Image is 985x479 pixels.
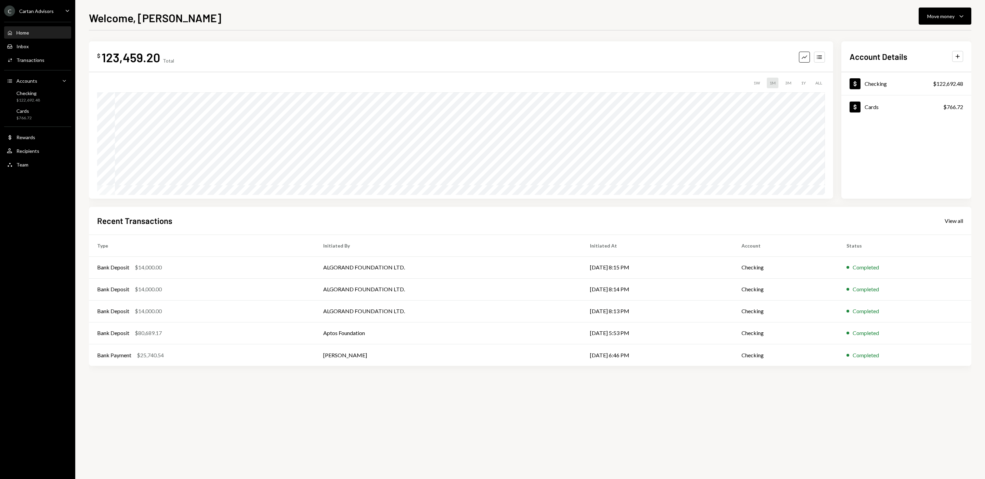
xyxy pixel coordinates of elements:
td: [DATE] 8:15 PM [582,256,733,278]
a: Team [4,158,71,171]
div: Transactions [16,57,44,63]
div: Move money [927,13,955,20]
a: Checking$122,692.48 [841,72,971,95]
div: $ [97,52,100,59]
h2: Recent Transactions [97,215,172,226]
td: [DATE] 5:53 PM [582,322,733,344]
div: Inbox [16,43,29,49]
div: Recipients [16,148,39,154]
div: Bank Deposit [97,263,129,271]
a: Cards$766.72 [4,106,71,122]
div: C [4,5,15,16]
td: Aptos Foundation [315,322,582,344]
td: [DATE] 8:14 PM [582,278,733,300]
div: Cards [865,104,879,110]
div: $766.72 [16,115,32,121]
h2: Account Details [850,51,907,62]
div: 1M [767,78,778,88]
div: Checking [16,90,40,96]
div: $14,000.00 [135,285,162,293]
div: 1W [751,78,763,88]
a: Cards$766.72 [841,95,971,118]
div: 1Y [798,78,809,88]
div: Rewards [16,134,35,140]
div: Checking [865,80,887,87]
a: Accounts [4,75,71,87]
div: $14,000.00 [135,307,162,315]
div: Bank Payment [97,351,131,359]
div: View all [945,217,963,224]
div: Completed [853,263,879,271]
td: ALGORAND FOUNDATION LTD. [315,256,582,278]
div: Completed [853,285,879,293]
div: Total [163,58,174,64]
td: [PERSON_NAME] [315,344,582,366]
a: Inbox [4,40,71,52]
div: Accounts [16,78,37,84]
a: Transactions [4,54,71,66]
button: Move money [919,8,971,25]
th: Status [838,235,971,256]
a: Checking$122,692.48 [4,88,71,105]
div: Cartan Advisors [19,8,54,14]
td: Checking [733,344,838,366]
div: Completed [853,329,879,337]
div: 123,459.20 [102,50,160,65]
div: Home [16,30,29,36]
a: Home [4,26,71,39]
div: Completed [853,351,879,359]
td: [DATE] 8:13 PM [582,300,733,322]
div: Cards [16,108,32,114]
td: Checking [733,300,838,322]
div: $122,692.48 [16,97,40,103]
div: Bank Deposit [97,329,129,337]
a: View all [945,217,963,224]
td: Checking [733,256,838,278]
th: Type [89,235,315,256]
td: [DATE] 6:46 PM [582,344,733,366]
div: $14,000.00 [135,263,162,271]
th: Account [733,235,838,256]
td: Checking [733,278,838,300]
div: $25,740.54 [137,351,164,359]
div: Completed [853,307,879,315]
div: Bank Deposit [97,285,129,293]
div: ALL [813,78,825,88]
div: $766.72 [943,103,963,111]
td: ALGORAND FOUNDATION LTD. [315,300,582,322]
td: ALGORAND FOUNDATION LTD. [315,278,582,300]
div: $122,692.48 [933,80,963,88]
a: Recipients [4,145,71,157]
a: Rewards [4,131,71,143]
h1: Welcome, [PERSON_NAME] [89,11,221,25]
div: Team [16,162,28,168]
th: Initiated At [582,235,733,256]
div: Bank Deposit [97,307,129,315]
th: Initiated By [315,235,582,256]
div: $80,689.17 [135,329,162,337]
div: 3M [783,78,794,88]
td: Checking [733,322,838,344]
